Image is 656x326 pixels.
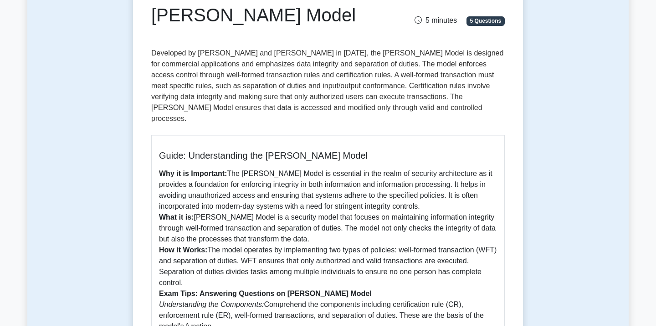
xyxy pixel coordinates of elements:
[151,48,505,128] p: Developed by [PERSON_NAME] and [PERSON_NAME] in [DATE], the [PERSON_NAME] Model is designed for c...
[159,150,497,161] h5: Guide: Understanding the [PERSON_NAME] Model
[159,290,372,297] b: Exam Tips: Answering Questions on [PERSON_NAME] Model
[159,170,227,177] b: Why it is Important:
[159,301,264,308] i: Understanding the Components:
[159,213,194,221] b: What it is:
[415,16,457,24] span: 5 minutes
[466,16,505,25] span: 5 Questions
[151,4,383,26] h1: [PERSON_NAME] Model
[159,246,207,254] b: How it Works:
